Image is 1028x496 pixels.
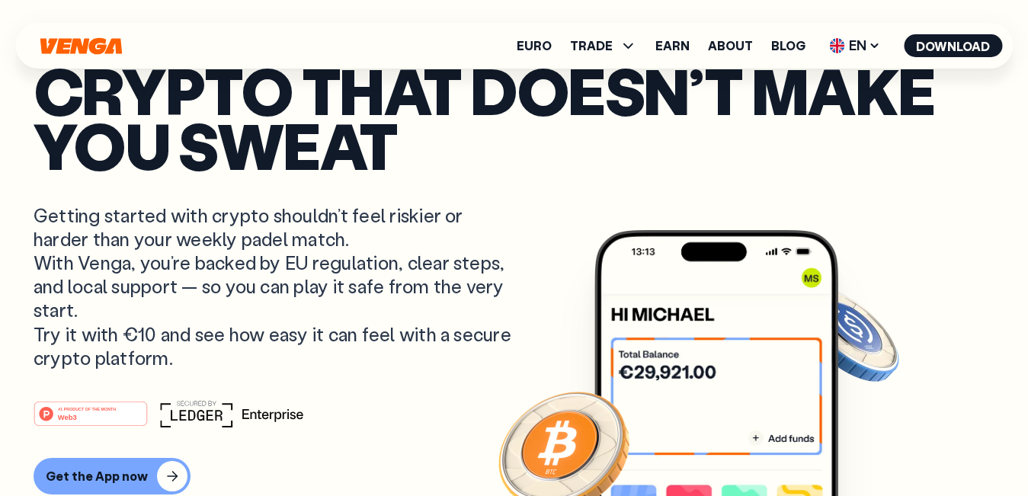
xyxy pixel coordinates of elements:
[570,37,637,55] span: TRADE
[829,38,844,53] img: flag-uk
[34,410,148,430] a: #1 PRODUCT OF THE MONTHWeb3
[58,407,116,411] tspan: #1 PRODUCT OF THE MONTH
[34,62,994,173] p: Crypto that doesn’t make you sweat
[793,280,902,389] img: USDC coin
[34,203,515,370] p: Getting started with crypto shouldn’t feel riskier or harder than your weekly padel match. With V...
[38,37,123,55] svg: Home
[517,40,552,52] a: Euro
[771,40,805,52] a: Blog
[824,34,885,58] span: EN
[46,469,148,484] div: Get the App now
[708,40,753,52] a: About
[655,40,690,52] a: Earn
[58,413,77,421] tspan: Web3
[34,458,191,494] button: Get the App now
[34,458,994,494] a: Get the App now
[570,40,613,52] span: TRADE
[904,34,1002,57] button: Download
